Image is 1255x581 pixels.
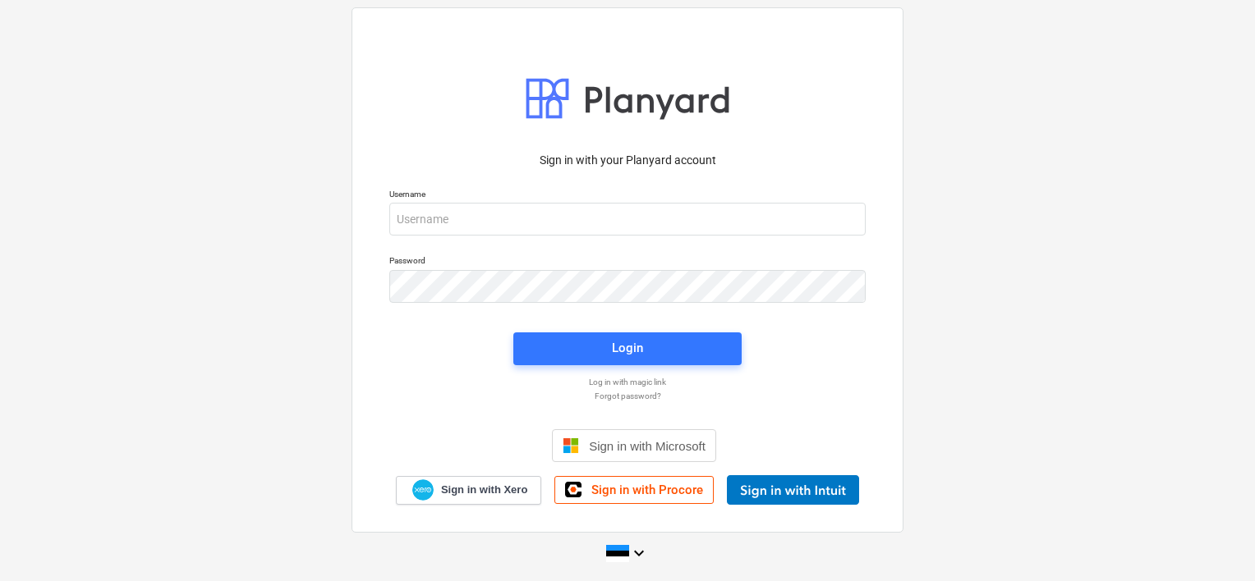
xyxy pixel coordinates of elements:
img: Xero logo [412,479,434,501]
a: Forgot password? [381,391,874,401]
img: Microsoft logo [563,437,579,454]
p: Username [389,189,866,203]
p: Sign in with your Planyard account [389,152,866,169]
button: Login [513,332,742,365]
a: Log in with magic link [381,377,874,387]
span: Sign in with Xero [441,483,527,497]
input: Username [389,203,866,236]
a: Sign in with Procore [554,476,714,504]
a: Sign in with Xero [396,476,542,505]
i: keyboard_arrow_down [629,543,649,563]
p: Password [389,255,866,269]
div: Login [612,337,643,359]
span: Sign in with Microsoft [589,439,706,453]
span: Sign in with Procore [591,483,703,497]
